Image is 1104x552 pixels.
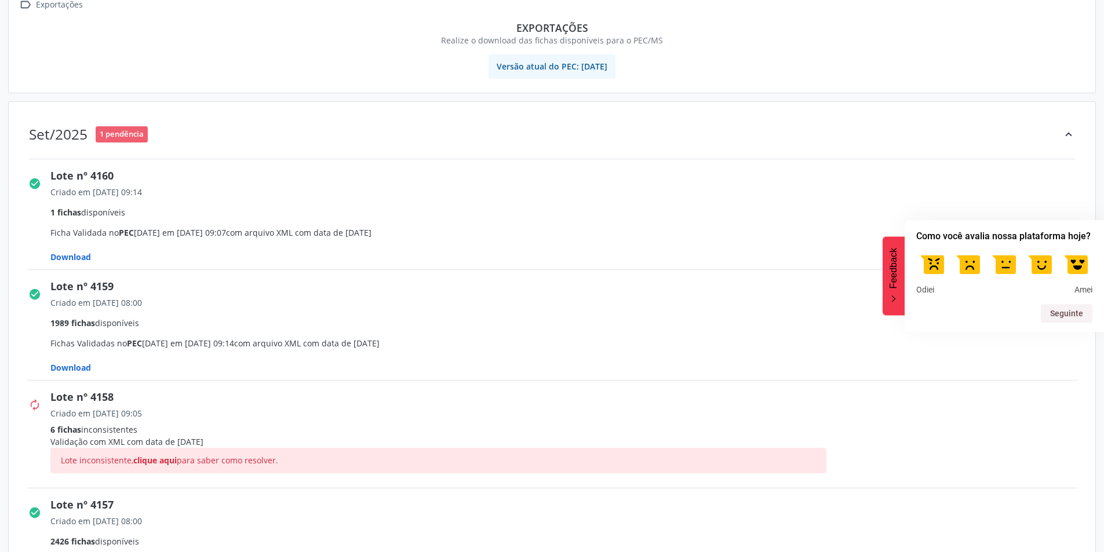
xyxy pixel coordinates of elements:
h2: Como você avalia nossa plataforma hoje? Select an option from 1 to 5, with 1 being Odiei and 5 be... [916,229,1092,243]
div: Lote nº 4160 [50,168,1085,184]
div: Criado em [DATE] 09:05 [50,407,1085,419]
span: 1989 fichas [50,317,95,328]
span: 1 pendência [96,126,148,142]
span: PEC [127,338,142,349]
i: check_circle [28,177,41,190]
div: Lote nº 4157 [50,497,1085,513]
div: Como você avalia nossa plataforma hoje? Select an option from 1 to 5, with 1 being Odiei and 5 be... [916,248,1092,295]
span: com arquivo XML com data de [DATE] [234,338,380,349]
span: Fichas Validadas no [DATE] em [DATE] 09:14 [50,297,1085,374]
span: Download [50,362,91,373]
div: Criado em [DATE] 08:00 [50,297,1085,309]
span: 1 fichas [50,207,81,218]
div: inconsistentes [50,423,1085,436]
div: disponíveis [50,317,1085,329]
span: Lote inconsistente, para saber como resolver. [61,455,278,466]
i: keyboard_arrow_up [1062,128,1075,141]
div: Exportações [25,21,1079,34]
div: disponíveis [50,535,1085,547]
div: Lote nº 4159 [50,279,1085,294]
button: Feedback - Ocultar pesquisa [883,236,905,315]
span: Versão atual do PEC: [DATE] [489,54,615,79]
span: PEC [119,227,134,238]
div: Lote nº 4158 [50,389,1085,405]
i: check_circle [28,288,41,301]
span: com arquivo XML com data de [DATE] [226,227,371,238]
span: 2426 fichas [50,536,95,547]
span: Amei [1074,285,1092,295]
div: Criado em [DATE] 08:00 [50,515,1085,527]
span: Ficha Validada no [DATE] em [DATE] 09:07 [50,186,1085,263]
div: Set/2025 [29,126,88,142]
div: Como você avalia nossa plataforma hoje? Select an option from 1 to 5, with 1 being Odiei and 5 be... [905,220,1104,332]
span: Feedback [888,248,899,288]
span: clique aqui [133,455,177,466]
i: autorenew [28,399,41,411]
button: Próxima pergunta [1041,304,1092,323]
div: Criado em [DATE] 09:14 [50,186,1085,198]
div: Validação com XML com data de [DATE] [50,436,1085,448]
span: 6 fichas [50,424,81,435]
div: keyboard_arrow_up [1062,122,1075,146]
div: disponíveis [50,206,1085,218]
div: Realize o download das fichas disponíveis para o PEC/MS [25,34,1079,46]
span: Download [50,251,91,262]
i: check_circle [28,506,41,519]
span: Odiei [916,285,934,295]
